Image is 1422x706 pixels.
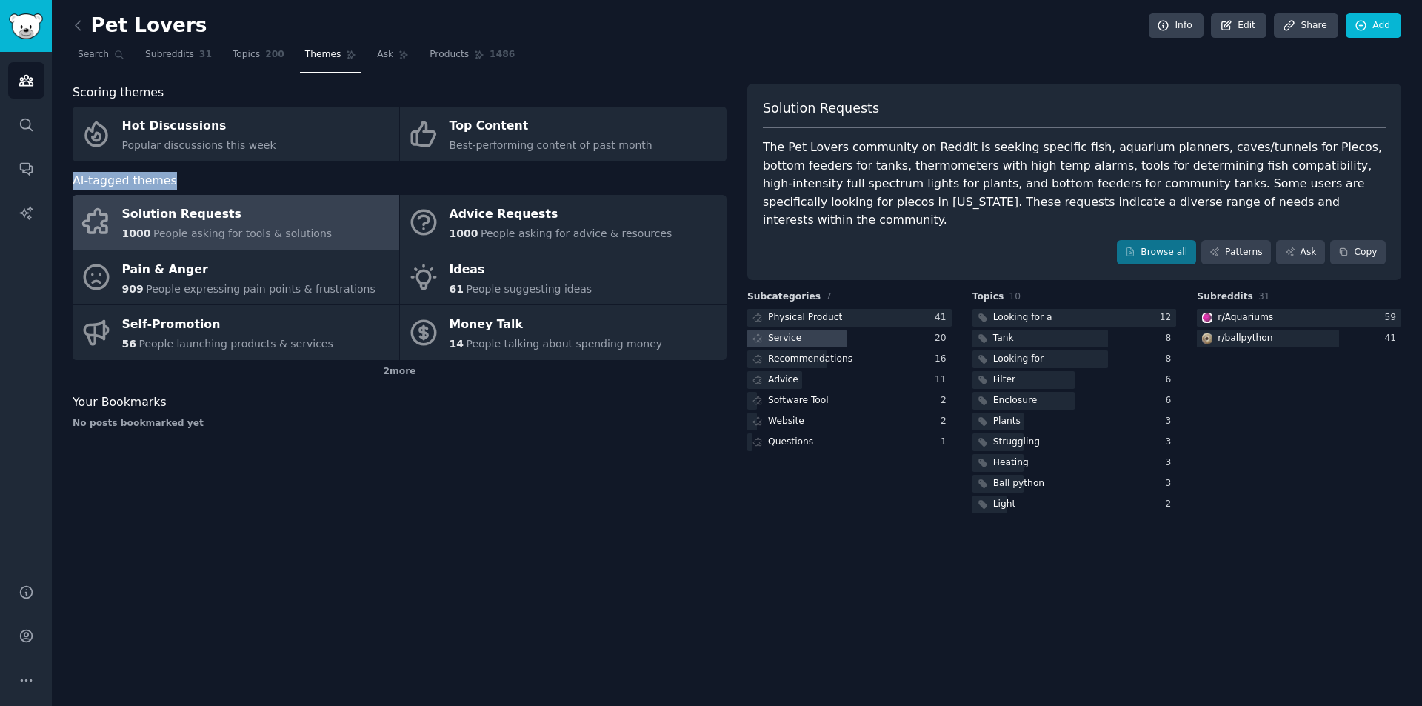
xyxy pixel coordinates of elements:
[1009,291,1021,302] span: 10
[1117,240,1196,265] a: Browse all
[73,360,727,384] div: 2 more
[1202,333,1212,344] img: ballpython
[1197,330,1401,348] a: ballpythonr/ballpython41
[768,311,842,324] div: Physical Product
[941,415,952,428] div: 2
[972,454,1177,473] a: Heating3
[122,258,375,282] div: Pain & Anger
[1166,456,1177,470] div: 3
[377,48,393,61] span: Ask
[400,250,727,305] a: Ideas61People suggesting ideas
[73,107,399,161] a: Hot DiscussionsPopular discussions this week
[450,313,663,337] div: Money Talk
[768,415,804,428] div: Website
[490,48,515,61] span: 1486
[747,290,821,304] span: Subcategories
[747,392,952,410] a: Software Tool2
[450,227,478,239] span: 1000
[763,139,1386,230] div: The Pet Lovers community on Reddit is seeking specific fish, aquarium planners, caves/tunnels for...
[972,475,1177,493] a: Ball python3
[1166,477,1177,490] div: 3
[768,436,813,449] div: Questions
[73,305,399,360] a: Self-Promotion56People launching products & services
[300,43,362,73] a: Themes
[993,332,1014,345] div: Tank
[233,48,260,61] span: Topics
[140,43,217,73] a: Subreddits31
[78,48,109,61] span: Search
[1160,311,1177,324] div: 12
[199,48,212,61] span: 31
[481,227,672,239] span: People asking for advice & resources
[768,394,829,407] div: Software Tool
[1149,13,1204,39] a: Info
[993,415,1021,428] div: Plants
[122,283,144,295] span: 909
[1218,311,1273,324] div: r/ Aquariums
[430,48,469,61] span: Products
[972,309,1177,327] a: Looking for a12
[1166,394,1177,407] div: 6
[400,195,727,250] a: Advice Requests1000People asking for advice & resources
[73,14,207,38] h2: Pet Lovers
[1274,13,1338,39] a: Share
[466,338,662,350] span: People talking about spending money
[400,107,727,161] a: Top ContentBest-performing content of past month
[122,203,333,227] div: Solution Requests
[1384,311,1401,324] div: 59
[450,283,464,295] span: 61
[768,373,798,387] div: Advice
[400,305,727,360] a: Money Talk14People talking about spending money
[935,311,952,324] div: 41
[9,13,43,39] img: GummySearch logo
[1276,240,1325,265] a: Ask
[1197,290,1253,304] span: Subreddits
[73,417,727,430] div: No posts bookmarked yet
[993,477,1044,490] div: Ball python
[146,283,375,295] span: People expressing pain points & frustrations
[1258,291,1270,302] span: 31
[122,313,333,337] div: Self-Promotion
[73,84,164,102] span: Scoring themes
[993,353,1044,366] div: Looking for
[972,371,1177,390] a: Filter6
[747,309,952,327] a: Physical Product41
[935,353,952,366] div: 16
[935,373,952,387] div: 11
[372,43,414,73] a: Ask
[747,413,952,431] a: Website2
[972,290,1004,304] span: Topics
[972,433,1177,452] a: Struggling3
[993,311,1052,324] div: Looking for a
[122,115,276,139] div: Hot Discussions
[73,172,177,190] span: AI-tagged themes
[1166,436,1177,449] div: 3
[450,258,592,282] div: Ideas
[1346,13,1401,39] a: Add
[972,350,1177,369] a: Looking for8
[1202,313,1212,323] img: Aquariums
[122,338,136,350] span: 56
[972,392,1177,410] a: Enclosure6
[450,139,652,151] span: Best-performing content of past month
[993,436,1040,449] div: Struggling
[153,227,332,239] span: People asking for tools & solutions
[450,338,464,350] span: 14
[1166,373,1177,387] div: 6
[73,393,167,412] span: Your Bookmarks
[747,350,952,369] a: Recommendations16
[1211,13,1266,39] a: Edit
[972,496,1177,514] a: Light2
[747,371,952,390] a: Advice11
[826,291,832,302] span: 7
[1218,332,1272,345] div: r/ ballpython
[450,203,672,227] div: Advice Requests
[1166,498,1177,511] div: 2
[993,394,1038,407] div: Enclosure
[265,48,284,61] span: 200
[1166,353,1177,366] div: 8
[73,195,399,250] a: Solution Requests1000People asking for tools & solutions
[1201,240,1271,265] a: Patterns
[450,115,652,139] div: Top Content
[305,48,341,61] span: Themes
